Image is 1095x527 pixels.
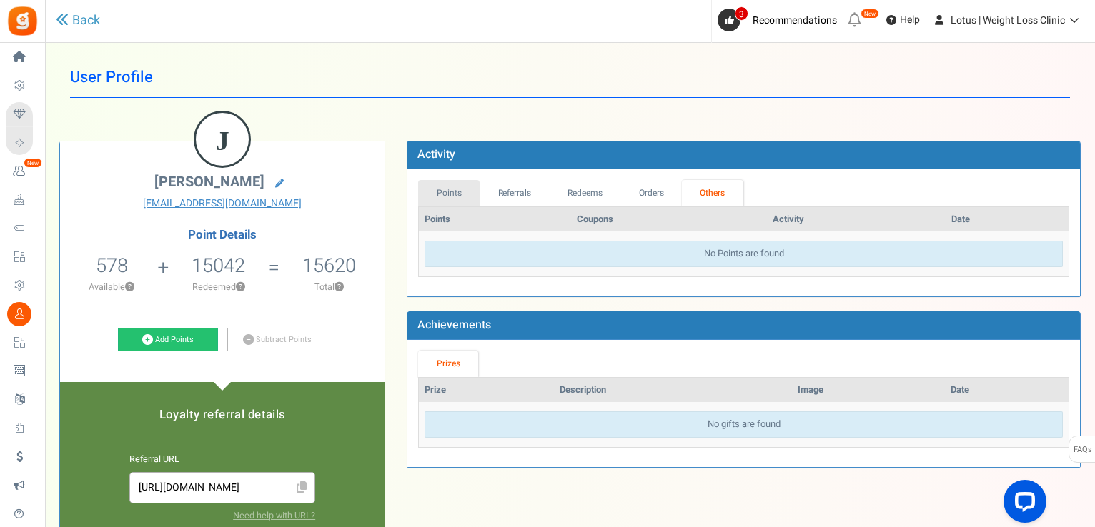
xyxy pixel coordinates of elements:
[550,180,621,206] a: Redeems
[418,351,478,377] a: Prizes
[281,281,377,293] p: Total
[419,378,554,403] th: Prize
[571,207,767,232] th: Coupons
[753,13,837,28] span: Recommendations
[6,5,39,37] img: Gratisfaction
[70,57,1070,98] h1: User Profile
[129,455,315,465] h6: Referral URL
[682,180,743,206] a: Others
[951,13,1065,28] span: Lotus | Weight Loss Clinic
[425,411,1063,438] div: No gifts are found
[767,207,946,232] th: Activity
[236,283,245,292] button: ?
[896,13,920,27] span: Help
[118,328,218,352] a: Add Points
[74,408,370,421] h5: Loyalty referral details
[24,158,42,168] em: New
[154,171,264,192] span: [PERSON_NAME]
[418,180,480,206] a: Points
[60,229,385,241] h4: Point Details
[861,9,879,19] em: New
[946,207,1069,232] th: Date
[233,509,315,522] a: Need help with URL?
[554,378,792,403] th: Description
[425,241,1063,267] div: No Points are found
[881,9,926,31] a: Help
[419,207,571,232] th: Points
[480,180,550,206] a: Referrals
[125,283,134,292] button: ?
[290,476,313,501] span: Click to Copy
[417,316,491,333] b: Achievements
[6,159,39,184] a: New
[417,146,455,163] b: Activity
[71,196,374,211] a: [EMAIL_ADDRESS][DOMAIN_NAME]
[735,6,748,21] span: 3
[67,281,156,293] p: Available
[96,251,128,280] span: 578
[620,180,682,206] a: Orders
[192,255,245,276] h5: 15042
[302,255,356,276] h5: 15620
[792,378,945,403] th: Image
[945,378,1069,403] th: Date
[335,283,344,292] button: ?
[170,281,267,293] p: Redeemed
[196,113,249,169] figcaption: J
[718,9,843,31] a: 3 Recommendations
[1073,436,1092,463] span: FAQs
[227,328,327,352] a: Subtract Points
